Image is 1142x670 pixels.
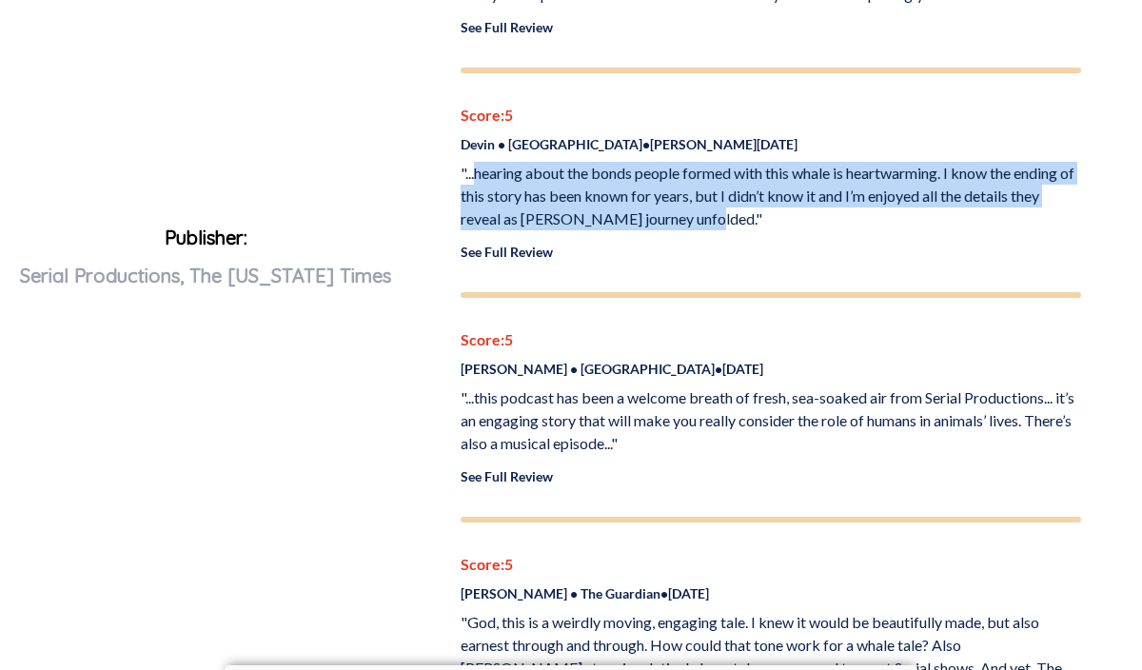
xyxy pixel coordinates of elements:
a: See Full Review [461,244,553,260]
p: Devin • [GEOGRAPHIC_DATA] • [PERSON_NAME][DATE] [461,134,1081,154]
span: Serial Productions, The [US_STATE] Times [20,264,391,287]
p: Publisher: [15,219,396,356]
a: See Full Review [461,468,553,484]
p: [PERSON_NAME] • The Guardian • [DATE] [461,583,1081,603]
p: Score: 5 [461,104,1081,127]
p: Score: 5 [461,328,1081,351]
p: "...hearing about the bonds people formed with this whale is heartwarming. I know the ending of t... [461,162,1081,230]
p: [PERSON_NAME] • [GEOGRAPHIC_DATA] • [DATE] [461,359,1081,379]
p: "...this podcast has been a welcome breath of fresh, sea-soaked air from Serial Productions... it... [461,386,1081,455]
p: Score: 5 [461,553,1081,576]
a: See Full Review [461,19,553,35]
